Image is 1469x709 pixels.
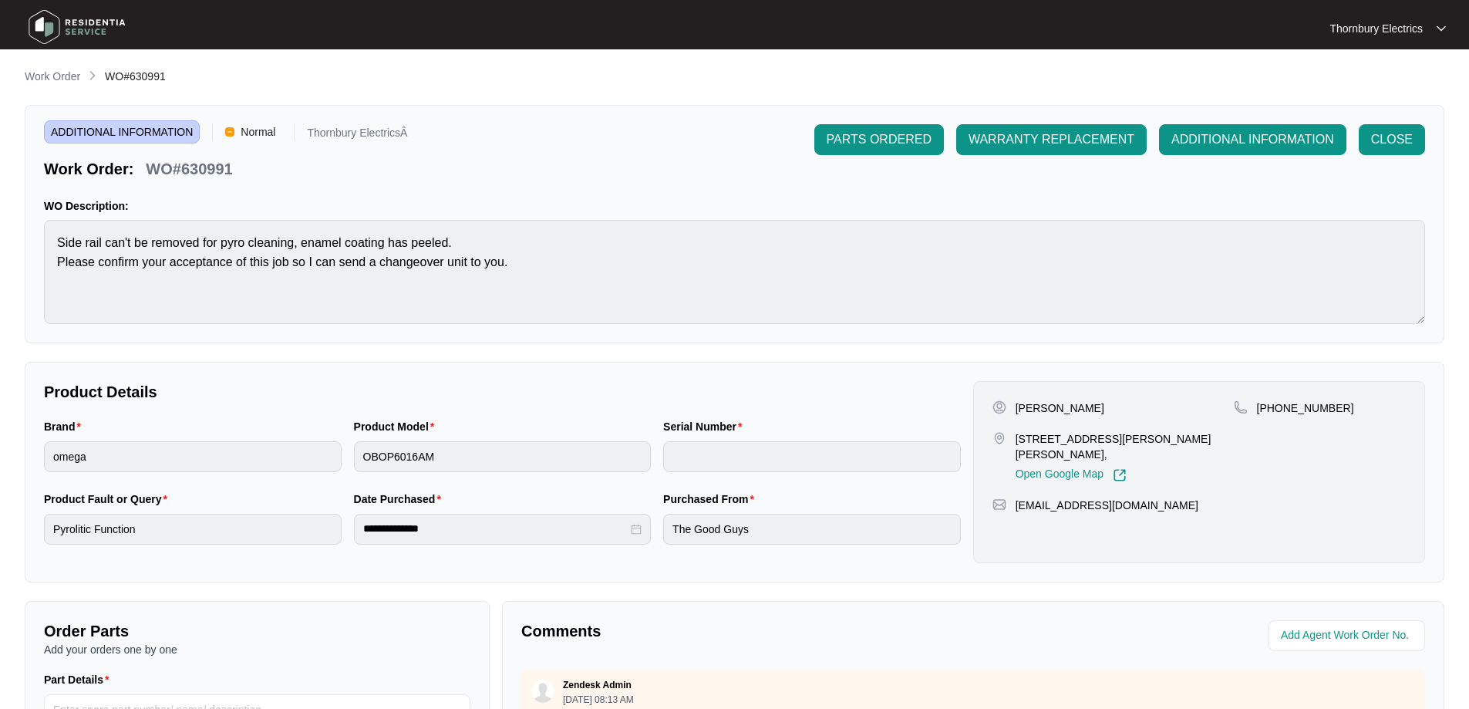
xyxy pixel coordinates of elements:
p: WO Description: [44,198,1425,214]
span: CLOSE [1371,130,1413,149]
button: PARTS ORDERED [814,124,944,155]
img: Vercel Logo [225,127,234,137]
img: map-pin [1234,400,1248,414]
input: Product Fault or Query [44,514,342,545]
img: chevron-right [86,69,99,82]
label: Purchased From [663,491,760,507]
img: map-pin [992,498,1006,511]
img: map-pin [992,431,1006,445]
p: [DATE] 08:13 AM [563,695,634,704]
span: Normal [234,120,281,143]
p: Zendesk Admin [563,679,632,691]
input: Serial Number [663,441,961,472]
label: Part Details [44,672,116,687]
img: user.svg [531,680,554,703]
img: residentia service logo [23,4,131,50]
p: Work Order [25,69,80,84]
input: Brand [44,441,342,472]
p: Add your orders one by one [44,642,470,657]
span: ADDITIONAL INFORMATION [1171,130,1334,149]
img: user-pin [992,400,1006,414]
p: Product Details [44,381,961,403]
span: WARRANTY REPLACEMENT [969,130,1134,149]
label: Date Purchased [354,491,447,507]
input: Add Agent Work Order No. [1281,626,1416,645]
p: [PHONE_NUMBER] [1257,400,1354,416]
input: Date Purchased [363,521,628,537]
a: Open Google Map [1016,468,1127,482]
input: Product Model [354,441,652,472]
a: Work Order [22,69,83,86]
button: WARRANTY REPLACEMENT [956,124,1147,155]
span: ADDITIONAL INFORMATION [44,120,200,143]
p: WO#630991 [146,158,232,180]
p: Comments [521,620,962,642]
button: CLOSE [1359,124,1425,155]
textarea: Side rail can't be removed for pyro cleaning, enamel coating has peeled. Please confirm your acce... [44,220,1425,324]
p: [STREET_ADDRESS][PERSON_NAME][PERSON_NAME], [1016,431,1234,462]
p: Thornbury ElectricsÂ [307,127,407,143]
button: ADDITIONAL INFORMATION [1159,124,1346,155]
img: Link-External [1113,468,1127,482]
label: Product Fault or Query [44,491,174,507]
p: Thornbury Electrics [1329,21,1423,36]
label: Serial Number [663,419,748,434]
input: Purchased From [663,514,961,545]
label: Product Model [354,419,441,434]
label: Brand [44,419,87,434]
p: Order Parts [44,620,470,642]
p: Work Order: [44,158,133,180]
p: [PERSON_NAME] [1016,400,1104,416]
p: [EMAIL_ADDRESS][DOMAIN_NAME] [1016,498,1198,513]
span: PARTS ORDERED [827,130,932,149]
span: WO#630991 [105,70,166,83]
img: dropdown arrow [1437,25,1446,32]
